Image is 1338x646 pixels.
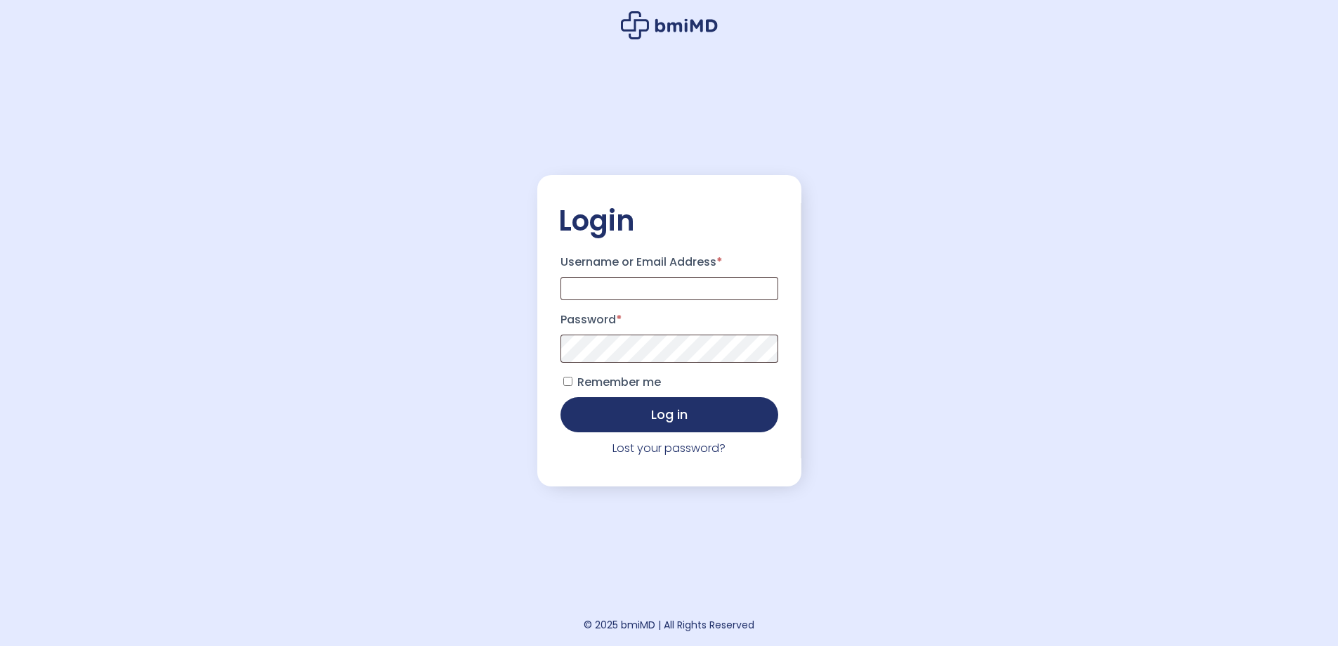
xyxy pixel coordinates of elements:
[560,251,778,273] label: Username or Email Address
[577,374,661,390] span: Remember me
[612,440,726,456] a: Lost your password?
[560,309,778,331] label: Password
[560,397,778,432] button: Log in
[558,203,780,238] h2: Login
[563,377,572,386] input: Remember me
[584,615,754,635] div: © 2025 bmiMD | All Rights Reserved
